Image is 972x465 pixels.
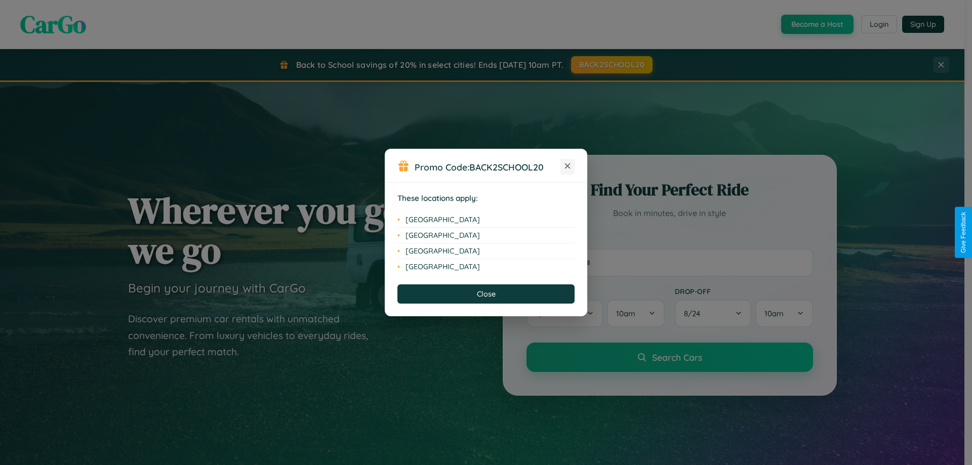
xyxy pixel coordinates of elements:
li: [GEOGRAPHIC_DATA] [397,212,575,228]
li: [GEOGRAPHIC_DATA] [397,259,575,274]
li: [GEOGRAPHIC_DATA] [397,243,575,259]
li: [GEOGRAPHIC_DATA] [397,228,575,243]
div: Give Feedback [960,212,967,253]
h3: Promo Code: [415,161,560,173]
b: BACK2SCHOOL20 [469,161,544,173]
button: Close [397,284,575,304]
strong: These locations apply: [397,193,478,203]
